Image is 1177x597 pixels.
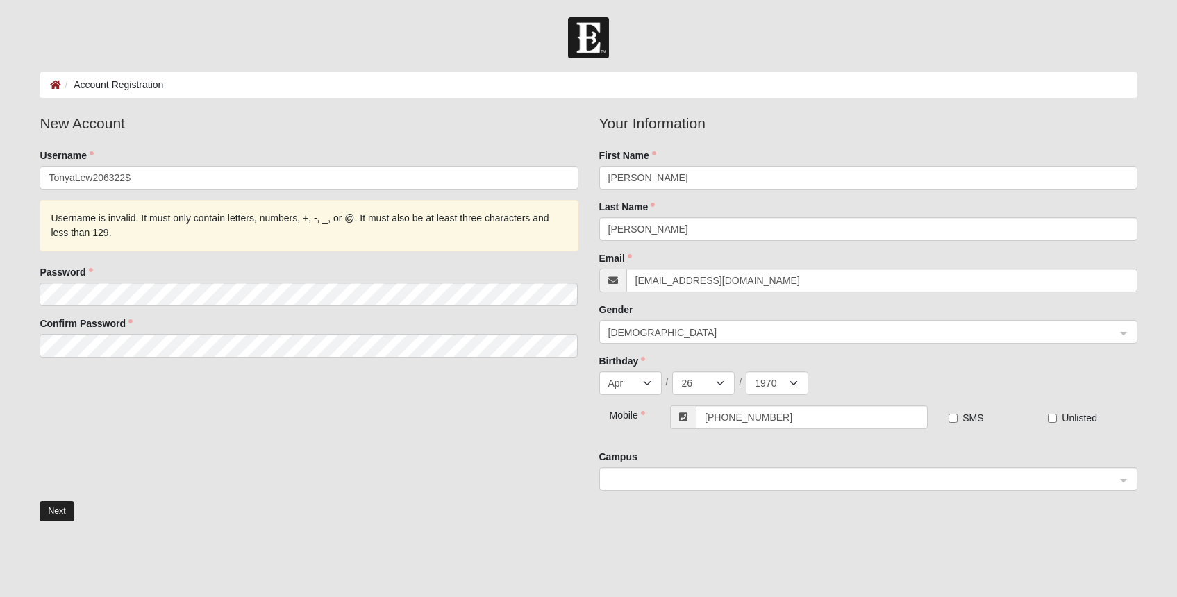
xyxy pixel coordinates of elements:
[962,412,983,423] span: SMS
[1048,414,1057,423] input: Unlisted
[61,78,163,92] li: Account Registration
[40,317,133,330] label: Confirm Password
[599,149,656,162] label: First Name
[599,303,633,317] label: Gender
[666,375,669,389] span: /
[568,17,609,58] img: Church of Eleven22 Logo
[1062,412,1097,423] span: Unlisted
[40,265,92,279] label: Password
[949,414,958,423] input: SMS
[40,200,578,251] div: Username is invalid. It must only contain letters, numbers, +, -, _, or @. It must also be at lea...
[599,251,632,265] label: Email
[40,149,94,162] label: Username
[608,325,1116,340] span: Female
[599,405,644,422] div: Mobile
[40,501,74,521] button: Next
[599,112,1137,135] legend: Your Information
[599,450,637,464] label: Campus
[40,112,578,135] legend: New Account
[599,354,646,368] label: Birthday
[599,200,656,214] label: Last Name
[739,375,742,389] span: /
